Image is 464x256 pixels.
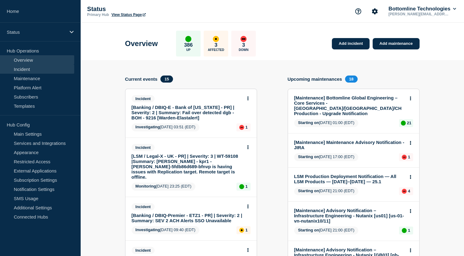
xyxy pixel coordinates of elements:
div: down [240,36,247,42]
a: LSM Production Deployment Notification — All LSM Products — [DATE]–[DATE] — 25.1 [294,174,405,184]
span: [DATE] 17:00 (EDT) [294,153,359,161]
div: down [402,189,407,194]
a: [Maintenance] Maintenance Advisory Notification - JIRA [294,140,405,150]
p: 1 [245,228,247,232]
div: affected [239,228,244,233]
span: [DATE] 23:25 (EDT) [132,183,196,191]
span: Investigating [136,125,160,129]
span: [DATE] 01:00 (EDT) [294,119,359,127]
span: Monitoring [136,184,156,188]
span: Investigating [136,227,160,232]
p: 1 [408,155,410,159]
p: 1 [245,125,247,130]
div: up [402,228,407,233]
button: Support [352,5,365,18]
p: Primary Hub [87,13,109,17]
button: Bottomline Technologies [387,6,457,12]
h1: Overview [125,39,158,48]
span: Starting on [298,188,319,193]
p: 1 [245,184,247,189]
h4: Current events [125,76,158,82]
div: up [239,184,244,189]
span: 18 [345,76,357,83]
p: 4 [408,189,410,193]
p: 3 [215,42,217,48]
span: Incident [132,203,155,210]
p: [PERSON_NAME][EMAIL_ADDRESS][DOMAIN_NAME] [387,12,451,16]
span: Starting on [298,228,319,232]
div: up [185,36,191,42]
div: down [239,125,244,130]
span: [DATE] 09:40 (EDT) [132,226,200,234]
div: affected [213,36,219,42]
a: [Banking / DBIQ-E - Bank of [US_STATE] - PR] | Severity: 2 | Summary: Fail over detected dgb - BO... [132,105,242,120]
a: [Maintenance] Bottomline Global Engineering – Core Services - [GEOGRAPHIC_DATA]/[GEOGRAPHIC_DATA]... [294,95,405,116]
a: [LSM / Legal-X - UK - PR] | Severity: 3 | WT-59108 |Summary: [PERSON_NAME] - kpr1 - [PERSON_NAME]... [132,153,242,180]
div: up [401,121,406,126]
h4: Upcoming maintenances [288,76,342,82]
a: [Banking / DBIQ-Premier - ETZ1 - PR] | Severity: 2 | Summary: SEV 2 ACH Alerts SSO Unavailable [132,213,242,223]
p: 21 [407,121,411,125]
span: Starting on [298,120,319,125]
span: Incident [132,95,155,102]
p: 386 [184,42,193,48]
p: 1 [408,228,410,233]
div: down [402,155,407,160]
span: Incident [132,144,155,151]
p: Affected [208,48,224,52]
span: [DATE] 21:00 (EDT) [294,227,359,235]
a: View Status Page [111,13,145,17]
p: Down [239,48,248,52]
span: [DATE] 03:51 (EDT) [132,123,200,131]
p: Status [87,6,210,13]
span: 15 [160,76,173,83]
span: [DATE] 21:00 (EDT) [294,187,359,195]
a: [Maintenance] Advisory Notification – Infrastructure Engineering - Nutanix [us01] [us-01-vn-nutan... [294,208,405,223]
a: Add incident [332,38,370,49]
p: Up [186,48,190,52]
p: Status [7,29,66,35]
p: 3 [242,42,245,48]
button: Account settings [368,5,381,18]
a: Add maintenance [373,38,419,49]
span: Incident [132,247,155,254]
span: Starting on [298,154,319,159]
